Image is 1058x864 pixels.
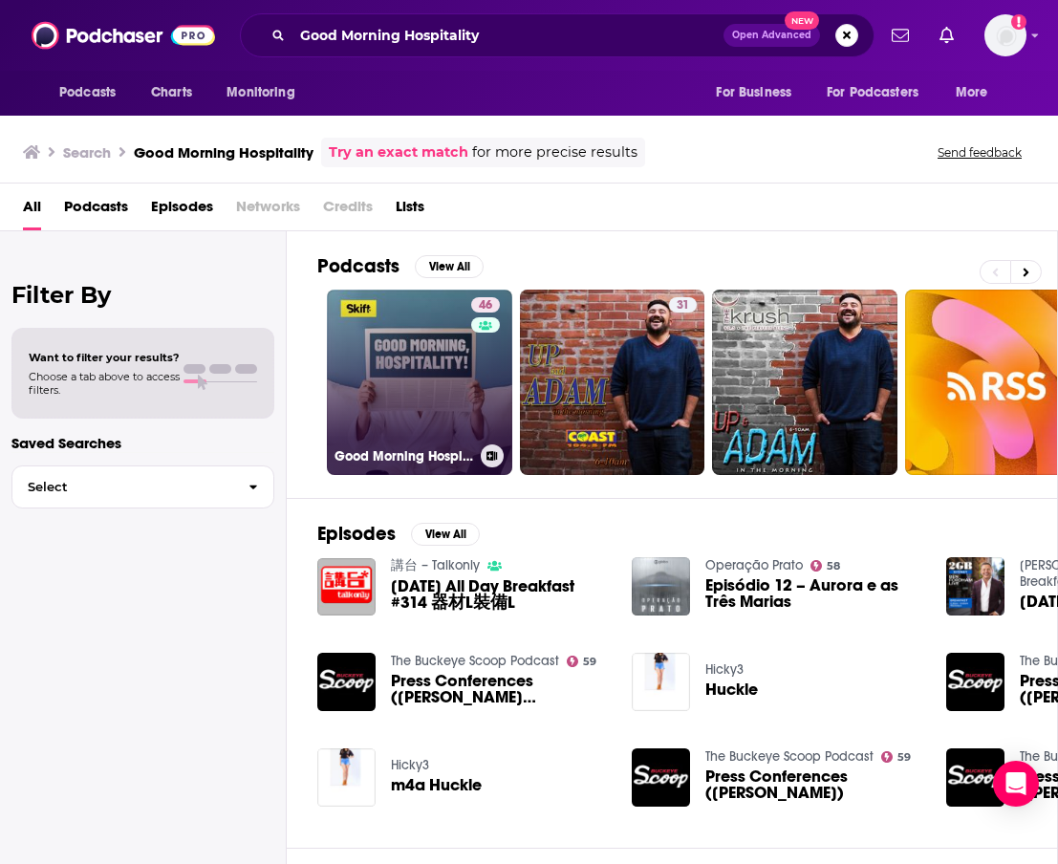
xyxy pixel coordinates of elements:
[391,673,609,705] span: Press Conferences ([PERSON_NAME][DEMOGRAPHIC_DATA])
[11,465,274,508] button: Select
[1011,14,1026,30] svg: Email not verified
[677,296,689,315] span: 31
[391,578,609,611] span: [DATE] All Day Breakfast #314 器材L裝備L
[705,661,744,678] a: Hicky3
[64,191,128,230] a: Podcasts
[329,141,468,163] a: Try an exact match
[335,448,473,464] h3: Good Morning Hospitality
[317,254,484,278] a: PodcastsView All
[323,191,373,230] span: Credits
[317,522,480,546] a: EpisodesView All
[151,191,213,230] a: Episodes
[236,191,300,230] span: Networks
[984,14,1026,56] img: User Profile
[23,191,41,230] a: All
[897,753,911,762] span: 59
[705,748,874,765] a: The Buckeye Scoop Podcast
[415,255,484,278] button: View All
[317,522,396,546] h2: Episodes
[240,13,874,57] div: Search podcasts, credits, & more...
[984,14,1026,56] button: Show profile menu
[942,75,1012,111] button: open menu
[632,557,690,616] img: Episódio 12 – Aurora e as Três Marias
[472,141,637,163] span: for more precise results
[292,20,723,51] input: Search podcasts, credits, & more...
[705,577,923,610] a: Episódio 12 – Aurora e as Três Marias
[785,11,819,30] span: New
[946,557,1004,616] img: WEDNESDAY SHOW - 25th December 📻
[705,557,803,573] a: Operação Prato
[396,191,424,230] span: Lists
[391,557,480,573] a: 講台 – Talkonly
[705,768,923,801] span: Press Conferences ([PERSON_NAME])
[46,75,140,111] button: open menu
[134,143,313,162] h3: Good Morning Hospitality
[946,748,1004,807] img: Press Conferences (Carnell Tate)
[705,681,758,698] a: Huckle
[932,19,961,52] a: Show notifications dropdown
[59,79,116,106] span: Podcasts
[520,290,705,475] a: 31
[932,144,1027,161] button: Send feedback
[317,748,376,807] img: m4a Huckle
[391,653,559,669] a: The Buckeye Scoop Podcast
[471,297,500,313] a: 46
[723,24,820,47] button: Open AdvancedNew
[29,370,180,397] span: Choose a tab above to access filters.
[956,79,988,106] span: More
[702,75,815,111] button: open menu
[827,79,918,106] span: For Podcasters
[391,578,609,611] a: 25.03.02 All Day Breakfast #314 器材L裝備L
[732,31,811,40] span: Open Advanced
[716,79,791,106] span: For Business
[139,75,204,111] a: Charts
[827,562,840,571] span: 58
[11,281,274,309] h2: Filter By
[151,79,192,106] span: Charts
[411,523,480,546] button: View All
[391,777,482,793] a: m4a Huckle
[317,558,376,616] img: 25.03.02 All Day Breakfast #314 器材L裝備L
[317,254,399,278] h2: Podcasts
[669,297,697,313] a: 31
[884,19,917,52] a: Show notifications dropdown
[391,757,429,773] a: Hicky3
[29,351,180,364] span: Want to filter your results?
[814,75,946,111] button: open menu
[317,653,376,711] img: Press Conferences (Bennett Christian)
[213,75,319,111] button: open menu
[12,481,233,493] span: Select
[583,658,596,666] span: 59
[327,290,512,475] a: 46Good Morning Hospitality
[993,761,1039,807] div: Open Intercom Messenger
[632,748,690,807] img: Press Conferences (Bradon Inniss)
[479,296,492,315] span: 46
[227,79,294,106] span: Monitoring
[946,653,1004,711] img: Press Conferences (Billy Fessler)
[11,434,274,452] p: Saved Searches
[705,768,923,801] a: Press Conferences (Bradon Inniss)
[391,673,609,705] a: Press Conferences (Bennett Christian)
[984,14,1026,56] span: Logged in as charlottestone
[63,143,111,162] h3: Search
[810,560,841,572] a: 58
[567,656,597,667] a: 59
[632,653,690,711] img: Huckle
[32,17,215,54] img: Podchaser - Follow, Share and Rate Podcasts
